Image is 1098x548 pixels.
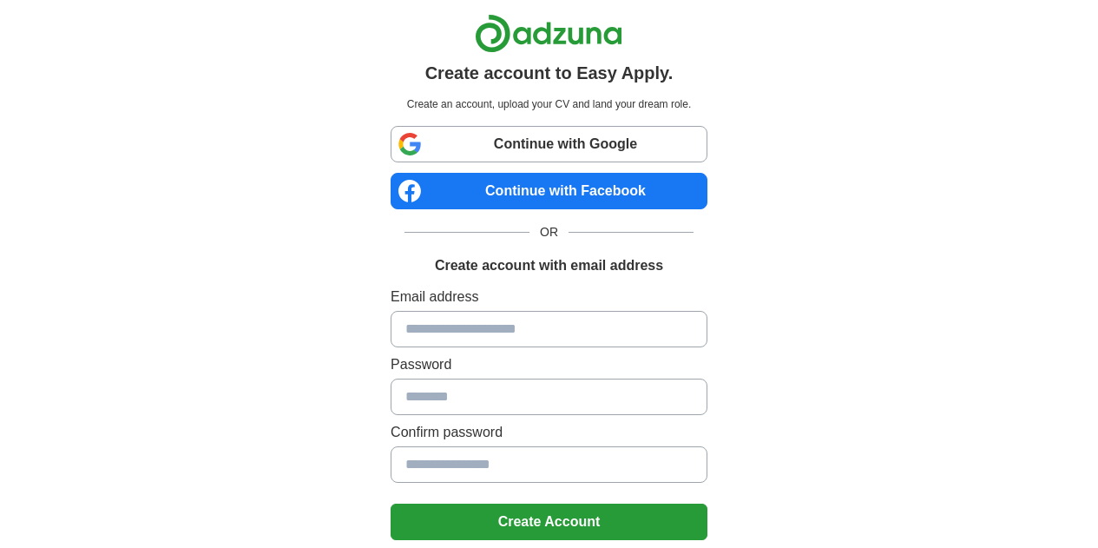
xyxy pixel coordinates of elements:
button: Create Account [391,504,707,540]
span: OR [529,223,569,241]
label: Email address [391,287,707,307]
label: Password [391,354,707,375]
h1: Create account with email address [435,255,663,276]
h1: Create account to Easy Apply. [425,60,674,86]
label: Confirm password [391,422,707,443]
a: Continue with Facebook [391,173,707,209]
img: Adzuna logo [475,14,622,53]
p: Create an account, upload your CV and land your dream role. [394,96,704,112]
a: Continue with Google [391,126,707,162]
